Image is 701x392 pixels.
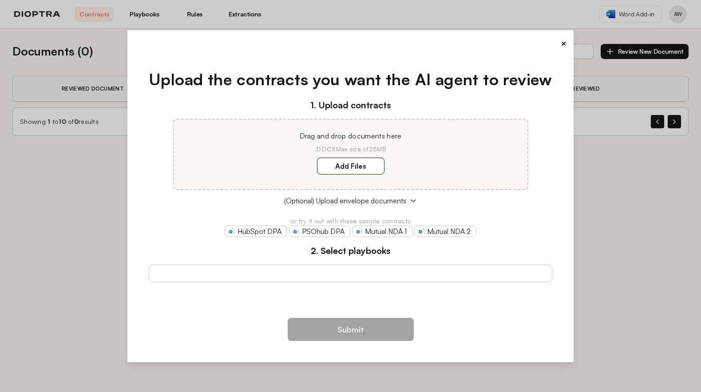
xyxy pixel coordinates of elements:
[289,226,350,237] a: PSOhub DPA
[149,67,552,91] h1: Upload the contracts you want the AI agent to review
[284,195,406,206] span: (Optional) Upload envelope documents
[288,318,414,341] button: Submit
[149,244,552,257] h3: 2. Select playbooks
[561,37,566,50] button: ×
[225,226,287,237] a: HubSpot DPA
[185,145,517,154] p: .DOCX Max size of 25MB
[149,99,552,112] h3: 1. Upload contracts
[149,195,552,206] button: (Optional) Upload envelope documents
[149,217,552,226] p: or try it out with these sample contracts
[185,131,517,141] p: Drag and drop documents here
[317,158,384,174] label: Add Files
[414,226,476,237] a: Mutual NDA 2
[352,226,412,237] a: Mutual NDA 1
